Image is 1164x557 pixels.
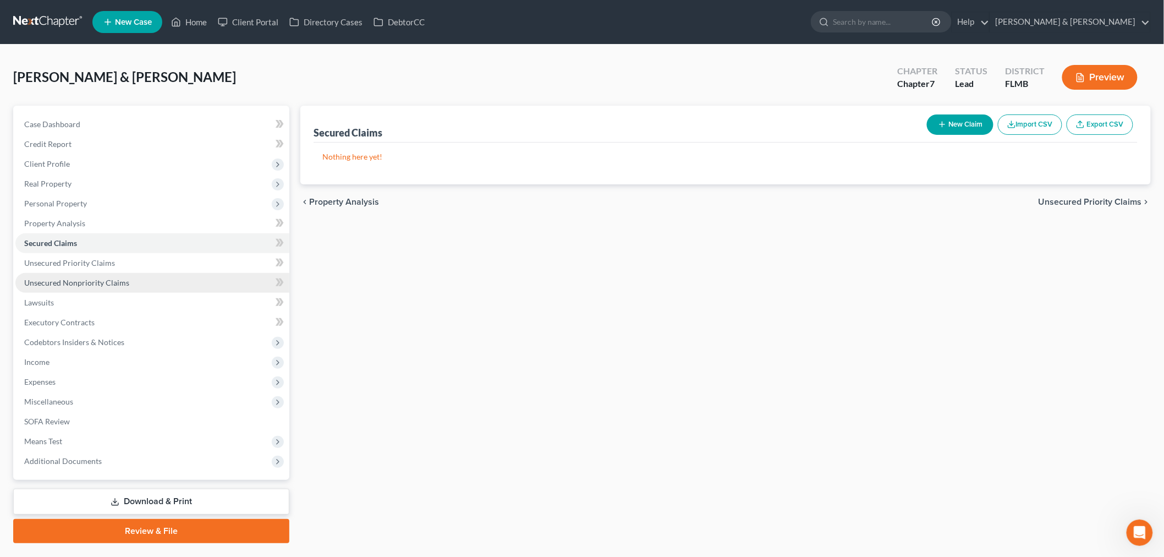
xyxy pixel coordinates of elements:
[170,248,211,272] div: to be*
[24,417,70,426] span: SOFA Review
[322,151,1129,162] p: Nothing here yet!
[15,134,289,154] a: Credit Report
[9,248,211,281] div: Danielle says…
[24,337,124,347] span: Codebtors Insiders & Notices
[897,65,937,78] div: Chapter
[368,12,430,32] a: DebtorCC
[24,179,72,188] span: Real Property
[115,18,152,26] span: New Case
[166,12,212,32] a: Home
[13,489,289,515] a: Download & Print
[52,361,61,369] button: Upload attachment
[952,12,989,32] a: Help
[24,357,50,367] span: Income
[15,233,289,253] a: Secured Claims
[40,179,211,247] div: That would be fantastic! It would save so much time. We have so many options to better efficient ...
[998,114,1062,135] button: Import CSV
[309,198,379,206] span: Property Analysis
[15,214,289,233] a: Property Analysis
[314,126,382,139] div: Secured Claims
[18,287,172,374] div: Hi [PERSON_NAME], I just checked in with [PERSON_NAME]. They said they haven't seen anything come...
[13,69,236,85] span: [PERSON_NAME] & [PERSON_NAME]
[1127,520,1153,546] iframe: Intercom live chat
[40,28,211,73] div: Oh boy. Okay, well I suppose there is nothing else to do but wait. Good thing this isn't an emerg...
[9,28,211,82] div: Danielle says…
[7,4,28,25] button: go back
[24,159,70,168] span: Client Profile
[833,12,934,32] input: Search by name...
[955,65,987,78] div: Status
[48,34,202,67] div: Oh boy. Okay, well I suppose there is nothing else to do but wait. Good thing this isn't an emerg...
[24,139,72,149] span: Credit Report
[15,293,289,313] a: Lawsuits
[15,273,289,293] a: Unsecured Nonpriority Claims
[13,519,289,543] a: Review & File
[300,198,309,206] i: chevron_left
[990,12,1150,32] a: [PERSON_NAME] & [PERSON_NAME]
[300,198,379,206] button: chevron_left Property Analysis
[15,114,289,134] a: Case Dashboard
[9,337,211,356] textarea: Message…
[9,82,180,171] div: Thanks for your patience, [PERSON_NAME]. I'll let you know as soon as I receive an update!I can a...
[284,12,368,32] a: Directory Cases
[9,281,180,407] div: Hi [PERSON_NAME], I just checked in with [PERSON_NAME]. They said they haven't seen anything come...
[1142,198,1151,206] i: chevron_right
[179,254,202,265] div: to be*
[1062,65,1138,90] button: Preview
[1005,78,1045,90] div: FLMB
[897,78,937,90] div: Chapter
[955,78,987,90] div: Lead
[15,412,289,432] a: SOFA Review
[15,253,289,273] a: Unsecured Priority Claims
[53,10,92,19] h1: Operator
[9,281,211,416] div: Emma says…
[930,78,935,89] span: 7
[24,238,77,248] span: Secured Claims
[1039,198,1151,206] button: Unsecured Priority Claims chevron_right
[927,114,993,135] button: New Claim
[172,4,193,25] button: Home
[24,397,73,406] span: Miscellaneous
[1039,198,1142,206] span: Unsecured Priority Claims
[24,258,115,267] span: Unsecured Priority Claims
[9,82,211,179] div: Emma says…
[24,377,56,386] span: Expenses
[35,361,43,369] button: Gif picker
[15,313,289,332] a: Executory Contracts
[24,436,62,446] span: Means Test
[24,318,95,327] span: Executory Contracts
[212,12,284,32] a: Client Portal
[189,356,206,374] button: Send a message…
[24,278,129,287] span: Unsecured Nonpriority Claims
[24,298,54,307] span: Lawsuits
[9,179,211,248] div: Danielle says…
[1005,65,1045,78] div: District
[17,361,26,369] button: Emoji picker
[24,219,85,228] span: Property Analysis
[48,186,202,240] div: That would be fantastic! It would save so much time. We have so many options to better efficient ...
[31,6,49,24] img: Profile image for Operator
[24,199,87,208] span: Personal Property
[24,119,80,129] span: Case Dashboard
[24,456,102,466] span: Additional Documents
[18,89,172,164] div: Thanks for your patience, [PERSON_NAME]. I'll let you know as soon as I receive an update! I can ...
[193,4,213,24] div: Close
[1067,114,1133,135] a: Export CSV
